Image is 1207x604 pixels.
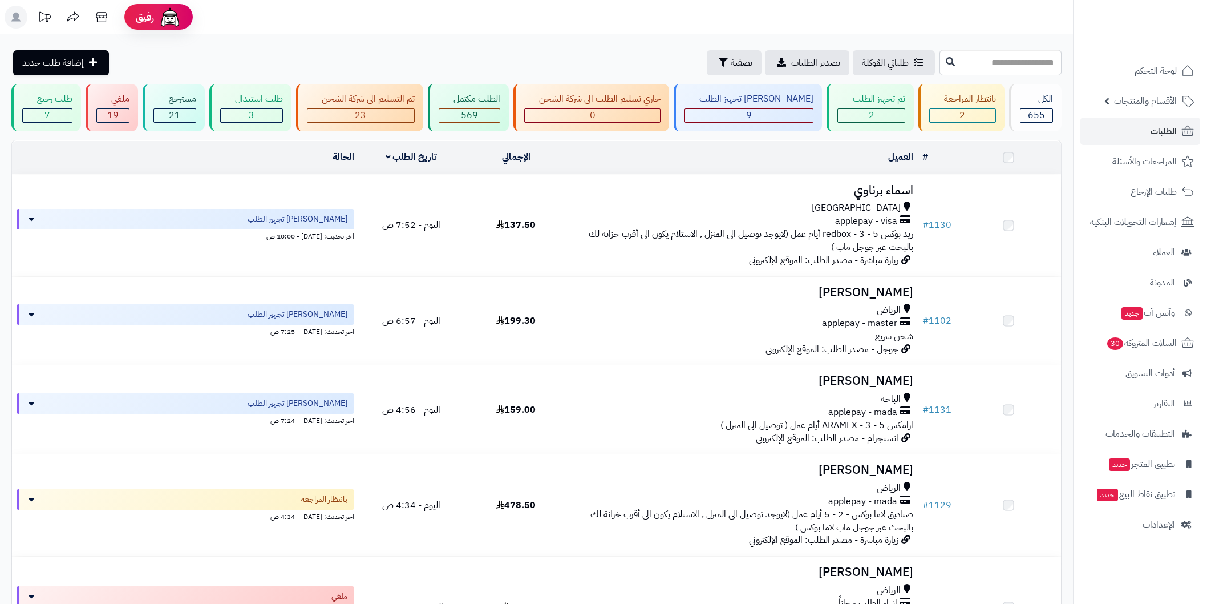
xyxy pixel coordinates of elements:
span: 2 [869,108,874,122]
span: 159.00 [496,403,536,417]
span: التطبيقات والخدمات [1105,426,1175,442]
div: اخر تحديث: [DATE] - 7:25 ص [17,325,354,337]
div: طلب رجيع [22,92,72,106]
span: الطلبات [1151,123,1177,139]
span: 7 [44,108,50,122]
span: applepay - mada [828,406,897,419]
span: إشعارات التحويلات البنكية [1090,214,1177,230]
span: # [922,498,929,512]
div: طلب استبدال [220,92,283,106]
h3: [PERSON_NAME] [573,464,913,477]
a: الإعدادات [1080,511,1200,538]
span: # [922,314,929,328]
span: الباحة [881,393,901,406]
span: 21 [169,108,180,122]
span: جديد [1109,458,1130,471]
span: زيارة مباشرة - مصدر الطلب: الموقع الإلكتروني [749,253,898,267]
a: العملاء [1080,239,1200,266]
button: تصفية [707,50,762,75]
span: الرياض [877,584,901,597]
span: جوجل - مصدر الطلب: الموقع الإلكتروني [765,343,898,356]
a: لوحة التحكم [1080,57,1200,84]
h3: [PERSON_NAME] [573,375,913,388]
a: الحالة [333,150,354,164]
a: طلب رجيع 7 [9,84,83,131]
span: applepay - visa [835,215,897,228]
span: اليوم - 6:57 ص [382,314,440,328]
div: اخر تحديث: [DATE] - 10:00 ص [17,229,354,241]
span: زيارة مباشرة - مصدر الطلب: الموقع الإلكتروني [749,533,898,547]
div: 0 [525,109,660,122]
div: اخر تحديث: [DATE] - 7:24 ص [17,414,354,426]
span: 478.50 [496,498,536,512]
span: الرياض [877,482,901,495]
span: 23 [355,108,366,122]
a: السلات المتروكة30 [1080,329,1200,357]
span: شحن سريع [875,329,913,343]
a: إضافة طلب جديد [13,50,109,75]
span: 569 [461,108,478,122]
span: طلبات الإرجاع [1131,184,1177,200]
span: [PERSON_NAME] تجهيز الطلب [248,309,347,320]
div: ملغي [96,92,129,106]
span: الأقسام والمنتجات [1114,93,1177,109]
a: تم التسليم الى شركة الشحن 23 [294,84,426,131]
span: التقارير [1153,396,1175,412]
a: طلب استبدال 3 [207,84,294,131]
span: 2 [959,108,965,122]
span: تطبيق المتجر [1108,456,1175,472]
span: جديد [1097,489,1118,501]
span: # [922,403,929,417]
a: [PERSON_NAME] تجهيز الطلب 9 [671,84,824,131]
span: ارامكس ARAMEX - 3 - 5 أيام عمل ( توصيل الى المنزل ) [720,418,913,432]
h3: [PERSON_NAME] [573,286,913,299]
span: ريد بوكس redbox - 3 - 5 أيام عمل (لايوجد توصيل الى المنزل , الاستلام يكون الى أقرب خزانة لك بالبح... [589,227,913,254]
span: تطبيق نقاط البيع [1096,486,1175,502]
a: الكل655 [1007,84,1064,131]
div: تم تجهيز الطلب [837,92,905,106]
div: 2 [838,109,904,122]
a: تحديثات المنصة [30,6,59,31]
a: تاريخ الطلب [386,150,438,164]
span: الإعدادات [1143,517,1175,533]
span: طلباتي المُوكلة [862,56,909,70]
span: applepay - master [822,317,897,330]
span: 655 [1028,108,1045,122]
a: تطبيق نقاط البيعجديد [1080,481,1200,508]
a: تطبيق المتجرجديد [1080,450,1200,478]
span: [PERSON_NAME] تجهيز الطلب [248,398,347,409]
span: applepay - mada [828,495,897,508]
a: #1129 [922,498,951,512]
span: 30 [1107,337,1123,350]
a: إشعارات التحويلات البنكية [1080,208,1200,236]
span: لوحة التحكم [1135,63,1177,79]
a: وآتس آبجديد [1080,299,1200,327]
span: الرياض [877,304,901,317]
span: رفيق [136,10,154,24]
a: ملغي 19 [83,84,140,131]
a: الطلبات [1080,118,1200,145]
span: 137.50 [496,218,536,232]
a: المراجعات والأسئلة [1080,148,1200,175]
div: 21 [154,109,195,122]
a: #1130 [922,218,951,232]
a: أدوات التسويق [1080,360,1200,387]
span: جديد [1121,307,1143,320]
span: تصفية [731,56,752,70]
div: [PERSON_NAME] تجهيز الطلب [684,92,813,106]
a: #1131 [922,403,951,417]
div: 3 [221,109,282,122]
div: 7 [23,109,72,122]
a: مسترجع 21 [140,84,206,131]
span: اليوم - 4:34 ص [382,498,440,512]
span: تصدير الطلبات [791,56,840,70]
a: # [922,150,928,164]
span: 9 [746,108,752,122]
span: وآتس آب [1120,305,1175,321]
a: طلباتي المُوكلة [853,50,935,75]
div: مسترجع [153,92,196,106]
span: انستجرام - مصدر الطلب: الموقع الإلكتروني [756,432,898,445]
span: إضافة طلب جديد [22,56,84,70]
a: تم تجهيز الطلب 2 [824,84,916,131]
h3: اسماء برناوي [573,184,913,197]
